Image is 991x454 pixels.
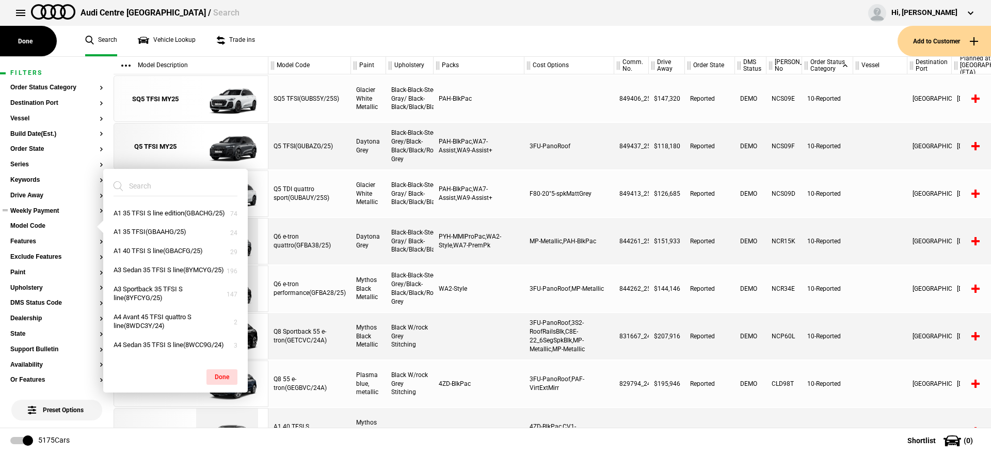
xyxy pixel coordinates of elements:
div: CLD98T [766,361,802,407]
button: Series [10,161,103,168]
div: Daytona Grey [351,218,386,264]
div: 10-Reported [802,361,853,407]
div: Plasma blue, metallic [351,361,386,407]
div: [PERSON_NAME] No [766,57,802,74]
span: Preset Options [30,394,84,414]
div: DEMO [735,265,766,312]
div: A1 40 TFSI S line MY25 [121,427,189,436]
section: Or Features [10,377,103,392]
div: 5175 Cars [38,435,70,446]
div: Upholstery [386,57,433,74]
div: Comm. No. [614,57,648,74]
button: Build Date(Est.) [10,131,103,138]
button: State [10,331,103,338]
div: NCS09D [766,170,802,217]
section: Vessel [10,115,103,131]
div: Black W/rock Grey Stitching [386,361,434,407]
div: Reported [685,361,735,407]
div: PAH-BlkPac [434,75,524,122]
div: 10-Reported [802,123,853,169]
div: 4ZD-BlkPac [434,361,524,407]
div: SQ5 TFSI(GUBS5Y/25S) [268,75,351,122]
button: Support Bulletin [10,346,103,353]
button: A1 40 TFSI S line(GBACFG/25) [103,242,248,261]
button: Or Features [10,377,103,384]
div: Reported [685,123,735,169]
section: Dealership [10,315,103,331]
section: Series [10,161,103,177]
button: A1 35 TFSI S line edition(GBACHG/25) [103,204,248,223]
h1: Filters [10,70,103,76]
section: Upholstery [10,285,103,300]
section: Paint [10,269,103,285]
div: Q5 TFSI MY25 [134,142,177,151]
a: Trade ins [216,26,255,56]
a: Q5 TFSI MY25 [119,123,191,170]
button: Order State [10,146,103,153]
button: A3 Sportback 35 TFSI S line(8YFCYG/25) [103,280,248,308]
div: 10-Reported [802,170,853,217]
div: DEMO [735,218,766,264]
div: DEMO [735,361,766,407]
section: Order Status Category [10,84,103,100]
button: Weekly Payment [10,208,103,215]
div: [GEOGRAPHIC_DATA] [907,313,952,359]
a: SQ5 TFSI MY25 [119,76,191,122]
div: Q6 e-tron quattro(GFBA38/25) [268,218,351,264]
div: $144,146 [649,265,685,312]
button: Done [206,369,237,385]
div: $147,320 [649,75,685,122]
div: 3FU-PanoRoof,MP-Metallic [524,265,614,312]
button: Add to Customer [898,26,991,56]
button: A3 Sedan 35 TFSI S line(8YMCYG/25) [103,261,248,280]
div: Daytona Grey [351,123,386,169]
div: DEMO [735,75,766,122]
span: Search [213,8,239,18]
div: Model Code [268,57,350,74]
div: Destination Port [907,57,951,74]
div: Black-Black-Steel Gray/ Black-Black/Black/Black [386,218,434,264]
div: PAH-BlkPac,WA7-Assist,WA9-Assist+ [434,170,524,217]
button: A4 Avant 45 TFSI quattro S line(8WDC3Y/24) [103,308,248,336]
button: A1 35 TFSI(GBAAHG/25) [103,223,248,242]
img: Audi_GUBAZG_25_FW_6Y6Y_3FU_WA9_PAH_WA7_6FJ_PYH_F80_H65_(Nadin:_3FU_6FJ_C56_F80_H65_PAH_PYH_S9S_WA... [191,123,263,170]
section: Order State [10,146,103,161]
div: Vessel [853,57,907,74]
div: Model Description [114,57,268,74]
div: 829794_24 [614,361,649,407]
input: Search [114,177,225,195]
button: Upholstery [10,285,103,292]
a: Vehicle Lookup [138,26,196,56]
button: Dealership [10,315,103,322]
div: Black-Black-Steel Gray/ Black-Black/Black/Black [386,170,434,217]
button: Features [10,238,103,245]
div: 10-Reported [802,218,853,264]
div: [GEOGRAPHIC_DATA] [907,218,952,264]
div: Order Status Category [802,57,853,74]
button: Order Status Category [10,84,103,91]
div: Black-Black-Steel Grey/Black-Black/Black/Rock Grey [386,123,434,169]
div: Reported [685,218,735,264]
section: Features [10,238,103,254]
div: 3FU-PanoRoof [524,123,614,169]
div: DMS Status [735,57,766,74]
div: Reported [685,170,735,217]
section: Exclude Features [10,254,103,269]
div: F80-20"5-spkMattGrey [524,170,614,217]
div: 10-Reported [802,313,853,359]
div: 844261_25 [614,218,649,264]
div: Glacier White Metallic [351,170,386,217]
div: Packs [434,57,524,74]
section: DMS Status Code [10,300,103,315]
div: Black W/rock Grey Stitching [386,313,434,359]
div: [GEOGRAPHIC_DATA] [907,265,952,312]
section: Drive Away [10,192,103,208]
section: Availability [10,362,103,377]
div: Reported [685,75,735,122]
span: ( 0 ) [964,437,973,444]
div: 3FU-PanoRoof,PAF-VirtExtMirr [524,361,614,407]
button: Vessel [10,115,103,122]
button: A4 Sedan 45 TFSI quattro S line(8WCC3Y/24) [103,355,248,383]
span: Shortlist [907,437,936,444]
button: Paint [10,269,103,276]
